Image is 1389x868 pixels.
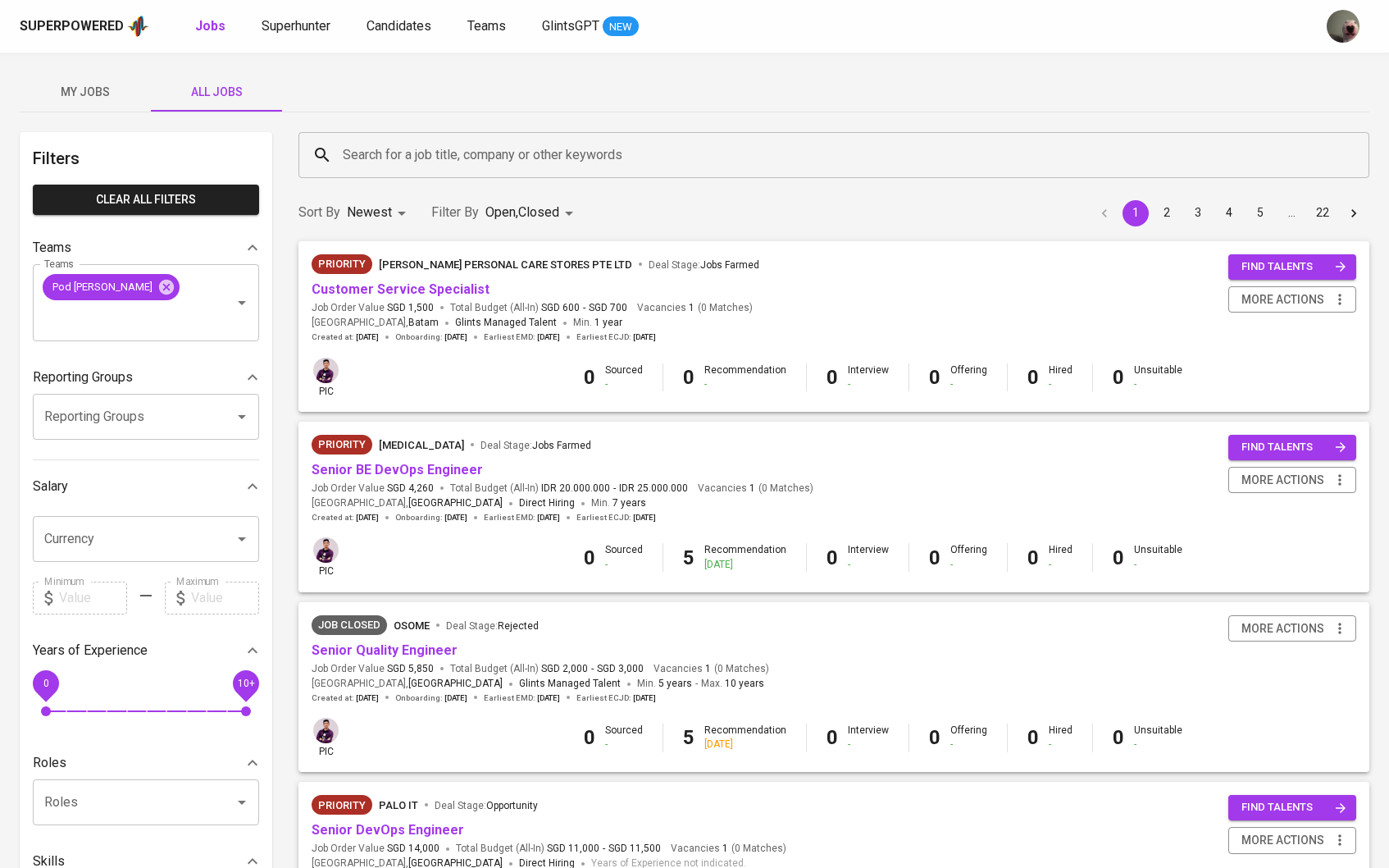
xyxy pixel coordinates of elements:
span: more actions [1241,470,1324,491]
div: Hired [1049,543,1072,571]
span: - [603,842,605,856]
span: Clear All filters [46,190,246,210]
div: Years of Experience [33,634,259,667]
span: SGD 14,000 [387,842,439,856]
span: 0 [43,677,48,688]
span: [GEOGRAPHIC_DATA] , [312,496,503,512]
span: Closed [518,204,559,220]
h6: Filters [33,145,259,171]
b: 0 [929,366,940,389]
div: - [704,377,786,391]
div: - [605,558,643,572]
b: 0 [827,726,838,749]
span: 1 [703,662,711,676]
span: 1 [720,842,728,856]
span: Total Budget (All-In) [450,301,627,315]
div: Interview [848,363,889,391]
button: find talents [1228,795,1356,820]
span: Total Budget (All-In) [450,662,644,676]
span: [DATE] [537,512,560,523]
div: Interview [848,724,889,752]
button: find talents [1228,435,1356,460]
div: Offering [950,724,987,752]
a: GlintsGPT NEW [542,16,639,37]
span: SGD 2,000 [541,662,588,676]
span: Job Order Value [312,662,434,676]
div: Sourced [605,543,643,571]
div: Pod [PERSON_NAME] [43,274,180,300]
div: Recommendation [704,363,786,391]
span: Jobs Farmed [532,440,591,451]
div: Offering [950,363,987,391]
span: Candidates [367,18,431,34]
span: [DATE] [537,331,560,343]
b: 0 [929,726,940,749]
span: [DATE] [356,331,379,343]
span: Osome [394,619,430,632]
div: Unsuitable [1134,363,1182,391]
b: 0 [683,366,694,389]
span: Earliest ECJD : [576,331,656,343]
button: Go to next page [1341,200,1367,226]
span: Total Budget (All-In) [456,842,661,856]
div: Roles [33,747,259,779]
div: [DATE] [704,738,786,752]
div: Interview [848,543,889,571]
span: Onboarding : [395,692,467,704]
span: more actions [1241,830,1324,851]
button: Open [230,791,253,814]
div: - [950,558,987,572]
span: SGD 600 [541,301,580,315]
div: - [1049,558,1072,572]
p: Filter By [431,203,479,222]
span: SGD 11,000 [547,842,599,856]
p: Newest [347,203,392,222]
div: - [848,738,889,752]
a: Candidates [367,16,435,37]
div: pic [312,536,340,578]
div: - [950,738,987,752]
a: Senior BE DevOps Engineer [312,462,483,477]
span: SGD 4,260 [387,482,434,496]
span: Max. [701,678,764,689]
span: [DATE] [444,512,467,523]
span: All Jobs [161,82,272,103]
span: [MEDICAL_DATA] [379,439,464,451]
span: Priority [312,436,372,453]
span: [DATE] [537,692,560,704]
span: NEW [603,19,639,35]
span: Open , [485,204,518,220]
span: Glints Managed Talent [455,317,557,328]
button: Open [230,405,253,428]
span: Batam [408,315,439,331]
span: Total Budget (All-In) [450,482,688,496]
span: [DATE] [633,331,656,343]
a: Senior DevOps Engineer [312,822,464,838]
a: Jobs [195,16,229,37]
span: Vacancies ( 0 Matches ) [654,662,769,676]
div: Unsuitable [1134,724,1182,752]
button: Go to page 3 [1185,200,1211,226]
span: Job Closed [312,617,387,633]
span: [DATE] [444,331,467,343]
span: Created at : [312,331,379,343]
a: Superhunter [262,16,334,37]
div: Open,Closed [485,198,579,228]
img: erwin@glints.com [313,537,339,563]
div: - [1134,738,1182,752]
div: - [605,377,643,391]
div: … [1278,204,1305,221]
span: Vacancies ( 0 Matches ) [698,482,813,496]
span: SGD 5,850 [387,662,434,676]
button: Go to page 2 [1154,200,1180,226]
input: Value [59,582,127,614]
span: [DATE] [633,512,656,523]
span: Jobs Farmed [700,259,759,271]
p: Reporting Groups [33,368,133,387]
span: My Jobs [30,82,141,103]
span: Palo IT [379,799,418,811]
p: Roles [33,753,66,773]
span: 1 year [594,317,622,328]
div: New Job received from Demand Team [312,254,372,274]
img: app logo [127,14,149,39]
